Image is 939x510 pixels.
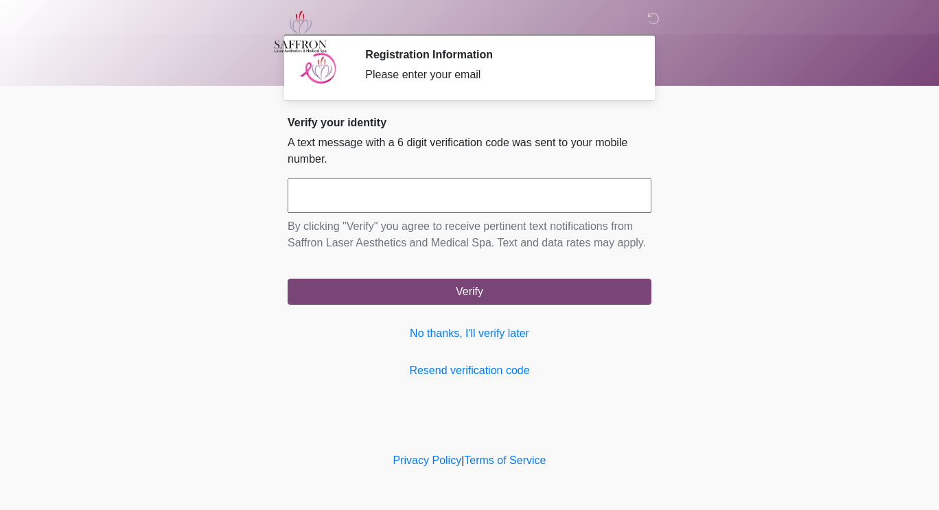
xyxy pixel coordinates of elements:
a: | [461,454,464,466]
a: Privacy Policy [393,454,462,466]
p: A text message with a 6 digit verification code was sent to your mobile number. [288,135,651,167]
div: Please enter your email [365,67,631,83]
img: Agent Avatar [298,48,339,89]
a: No thanks, I'll verify later [288,325,651,342]
p: By clicking "Verify" you agree to receive pertinent text notifications from Saffron Laser Aesthet... [288,218,651,251]
a: Terms of Service [464,454,546,466]
img: Saffron Laser Aesthetics and Medical Spa Logo [274,10,327,53]
a: Resend verification code [288,362,651,379]
h2: Verify your identity [288,116,651,129]
button: Verify [288,279,651,305]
